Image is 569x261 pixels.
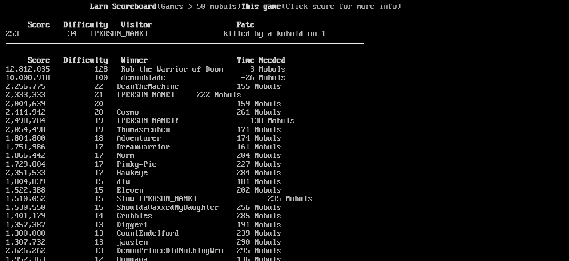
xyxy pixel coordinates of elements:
[6,73,286,82] a: 10,000,918 100 demonblade -26 Mobuls
[6,100,281,108] a: 2,004,639 20 --- 159 Mobuls
[6,125,281,134] a: 2,054,498 19 Thomasreuben 171 Mobuls
[6,160,281,169] a: 1,729,804 17 Pinky-Pie 227 Mobuls
[6,3,364,248] larn: (Games > 50 mobuls) (Click score for more info) Click on a score for more information ---- Reload...
[6,194,313,203] a: 1,510,052 15 Slow [PERSON_NAME] 235 Mobuls
[6,186,281,195] a: 1,522,388 15 Eleven 202 Mobuls
[6,151,281,160] a: 1,866,442 17 Norm 204 Mobuls
[6,203,281,212] a: 1,530,550 15 ShouldaVaxxedMyDaughter 256 Mobuls
[28,56,286,65] b: Score Difficulty Winner Time Needed
[6,169,281,177] a: 2,351,533 17 Hawkeye 284 Mobuls
[241,2,281,11] b: This game
[6,238,281,247] a: 1,307,732 13 jausten 290 Mobuls
[90,2,157,11] b: Larn Scoreboard
[6,91,241,100] a: 2,333,333 21 [PERSON_NAME] 222 Mobuls
[6,116,295,125] a: 2,498,784 19 [PERSON_NAME]! 138 Mobuls
[6,65,286,74] a: 12,812,035 128 Rob the Warrior of Doom 3 Mobuls
[6,212,281,221] a: 1,401,179 14 Grubbles 285 Mobuls
[6,177,281,186] a: 1,804,839 15 dlw 181 Mobuls
[6,29,326,38] a: 253 34 [PERSON_NAME] killed by a kobold on 1
[6,134,281,143] a: 1,804,800 18 Adventurer 174 Mobuls
[28,20,255,29] b: Score Difficulty Visitor Fate
[6,221,281,229] a: 1,357,387 13 Diggeri 191 Mobuls
[6,108,281,117] a: 2,414,942 20 Cosmo 261 Mobuls
[6,246,281,255] a: 2,626,262 13 DemonPrinceDidNothingWro 295 Mobuls
[6,143,281,152] a: 1,751,986 17 Dreamwarrior 161 Mobuls
[6,229,281,238] a: 1,300,000 13 CountEndelford 239 Mobuls
[6,82,281,91] a: 2,256,775 22 DeanTheMachine 155 Mobuls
